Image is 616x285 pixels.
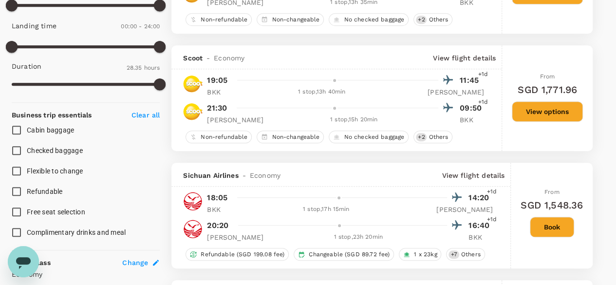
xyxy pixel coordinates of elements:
[237,205,415,214] div: 1 stop , 17h 15min
[197,133,251,141] span: Non-refundable
[399,248,441,261] div: 1 x 23kg
[122,258,148,267] span: Change
[425,16,452,24] span: Others
[428,87,484,97] p: [PERSON_NAME]
[487,187,497,197] span: +1d
[521,197,583,213] h6: SGD 1,548.36
[413,131,452,143] div: +2Others
[183,53,203,63] span: Scoot
[416,16,427,24] span: + 2
[12,111,92,119] strong: Business trip essentials
[250,171,280,180] span: Economy
[203,53,214,63] span: -
[27,167,83,175] span: Flexible to change
[269,232,447,242] div: 1 stop , 23h 20min
[268,16,323,24] span: Non-changeable
[487,215,497,225] span: +1d
[468,232,493,242] p: BKK
[540,73,555,80] span: From
[512,101,583,122] button: View options
[436,205,493,214] p: [PERSON_NAME]
[237,87,406,97] div: 1 stop , 13h 40min
[460,102,484,114] p: 09:50
[183,102,203,121] img: TR
[12,269,160,279] p: Economy
[340,16,408,24] span: No checked baggage
[186,13,252,26] div: Non-refundable
[544,189,560,195] span: From
[27,188,63,195] span: Refundable
[294,248,394,261] div: Changeable (SGD 89.72 fee)
[305,250,393,259] span: Changeable (SGD 89.72 fee)
[186,248,289,261] div: Refundable (SGD 199.08 fee)
[207,232,263,242] p: [PERSON_NAME]
[27,228,126,236] span: Complimentary drinks and meal
[425,133,452,141] span: Others
[27,126,74,134] span: Cabin baggage
[183,171,238,180] span: Sichuan Airlines
[183,74,203,94] img: TR
[197,250,288,259] span: Refundable (SGD 199.08 fee)
[127,64,160,71] span: 28.35 hours
[27,147,83,154] span: Checked baggage
[121,23,160,30] span: 00:00 - 24:00
[186,131,252,143] div: Non-refundable
[257,13,324,26] div: Non-changeable
[340,133,408,141] span: No checked baggage
[239,171,250,180] span: -
[460,115,484,125] p: BKK
[214,53,244,63] span: Economy
[207,192,227,204] p: 18:05
[197,16,251,24] span: Non-refundable
[12,61,41,71] p: Duration
[416,133,427,141] span: + 2
[413,13,452,26] div: +2Others
[468,192,493,204] p: 14:20
[183,219,203,239] img: 3U
[329,13,409,26] div: No checked baggage
[530,217,574,237] button: Book
[27,208,85,216] span: Free seat selection
[468,220,493,231] p: 16:40
[207,102,227,114] p: 21:30
[12,21,56,31] p: Landing time
[207,205,231,214] p: BKK
[410,250,441,259] span: 1 x 23kg
[257,131,324,143] div: Non-changeable
[131,110,160,120] p: Clear all
[448,250,459,259] span: + 7
[478,97,488,107] span: +1d
[442,171,504,180] p: View flight details
[207,115,263,125] p: [PERSON_NAME]
[8,246,39,277] iframe: Button to launch messaging window, conversation in progress
[460,75,484,86] p: 11:45
[446,248,485,261] div: +7Others
[269,115,438,125] div: 1 stop , 15h 20min
[207,75,227,86] p: 19:05
[478,70,488,79] span: +1d
[183,191,203,211] img: 3U
[329,131,409,143] div: No checked baggage
[268,133,323,141] span: Non-changeable
[433,53,496,63] p: View flight details
[207,87,231,97] p: BKK
[207,220,228,231] p: 20:20
[457,250,485,259] span: Others
[518,82,577,97] h6: SGD 1,771.96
